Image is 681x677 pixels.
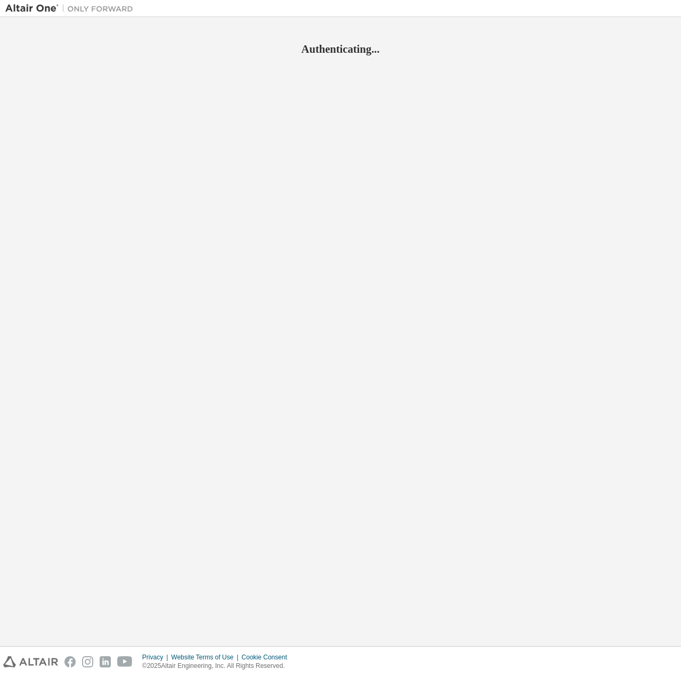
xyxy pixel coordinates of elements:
img: facebook.svg [64,656,76,667]
img: instagram.svg [82,656,93,667]
p: © 2025 Altair Engineering, Inc. All Rights Reserved. [142,662,294,671]
img: youtube.svg [117,656,133,667]
img: Altair One [5,3,139,14]
div: Website Terms of Use [171,653,241,662]
img: linkedin.svg [100,656,111,667]
div: Privacy [142,653,171,662]
div: Cookie Consent [241,653,293,662]
h2: Authenticating... [5,42,676,56]
img: altair_logo.svg [3,656,58,667]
